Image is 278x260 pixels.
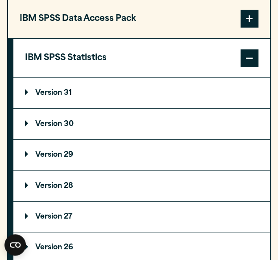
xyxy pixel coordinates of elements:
[25,244,73,251] p: Version 26
[13,140,270,170] summary: Version 29
[13,39,270,77] button: IBM SPSS Statistics
[25,183,73,190] p: Version 28
[13,78,270,108] summary: Version 31
[25,89,72,97] p: Version 31
[25,151,73,158] p: Version 29
[13,171,270,201] summary: Version 28
[4,234,26,256] button: Open CMP widget
[25,213,72,220] p: Version 27
[13,109,270,139] summary: Version 30
[25,121,74,128] p: Version 30
[13,202,270,232] summary: Version 27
